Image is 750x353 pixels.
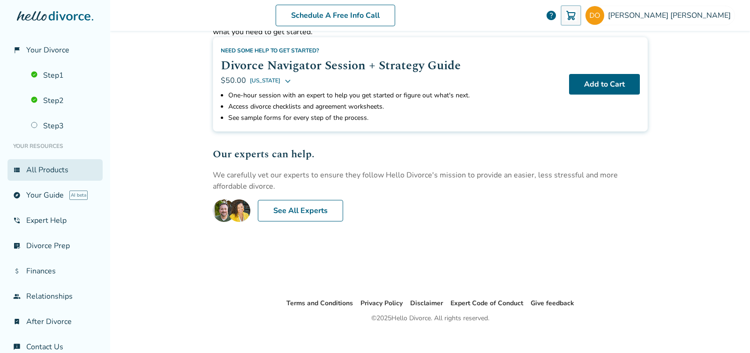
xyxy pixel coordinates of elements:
a: Step2 [25,90,103,111]
a: Privacy Policy [360,299,403,308]
button: [US_STATE] [250,75,292,86]
img: E [213,199,250,222]
iframe: Chat Widget [703,308,750,353]
h2: Divorce Navigator Session + Strategy Guide [221,56,562,75]
a: help [546,10,557,21]
li: Disclaimer [410,298,443,309]
span: chat_info [13,343,21,351]
a: exploreYour GuideAI beta [7,184,103,206]
li: Give feedback [531,298,574,309]
div: © 2025 Hello Divorce. All rights reserved. [371,313,489,324]
h2: Our experts can help. [213,147,648,162]
span: view_list [13,166,21,174]
span: phone_in_talk [13,217,21,224]
li: One-hour session with an expert to help you get started or figure out what's next. [228,90,562,101]
span: explore [13,191,21,199]
a: groupRelationships [7,286,103,307]
span: [US_STATE] [250,75,280,86]
a: list_alt_checkDivorce Prep [7,235,103,257]
a: phone_in_talkExpert Help [7,210,103,231]
a: bookmark_checkAfter Divorce [7,311,103,332]
button: Add to Cart [569,74,640,95]
span: bookmark_check [13,318,21,325]
a: Step1 [25,65,103,86]
li: See sample forms for every step of the process. [228,112,562,124]
a: attach_moneyFinances [7,260,103,282]
a: Expert Code of Conduct [450,299,523,308]
span: Need some help to get started? [221,47,319,54]
span: flag_2 [13,46,21,54]
span: $50.00 [221,75,246,86]
li: Access divorce checklists and agreement worksheets. [228,101,562,112]
img: davidzolson@gmail.com [585,6,604,25]
a: flag_2Your Divorce [7,39,103,61]
span: list_alt_check [13,242,21,250]
span: group [13,293,21,300]
li: Your Resources [7,137,103,155]
a: Schedule A Free Info Call [276,5,395,26]
span: AI beta [69,191,88,200]
span: [PERSON_NAME] [PERSON_NAME] [608,10,735,21]
img: Cart [565,10,577,21]
a: See All Experts [258,200,343,221]
a: Terms and Conditions [286,299,353,308]
a: view_listAll Products [7,159,103,181]
span: attach_money [13,267,21,275]
a: Step3 [25,115,103,137]
p: We carefully vet our experts to ensure they follow Hello Divorce's mission to provide an easier, ... [213,169,648,192]
span: Your Divorce [26,45,69,55]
